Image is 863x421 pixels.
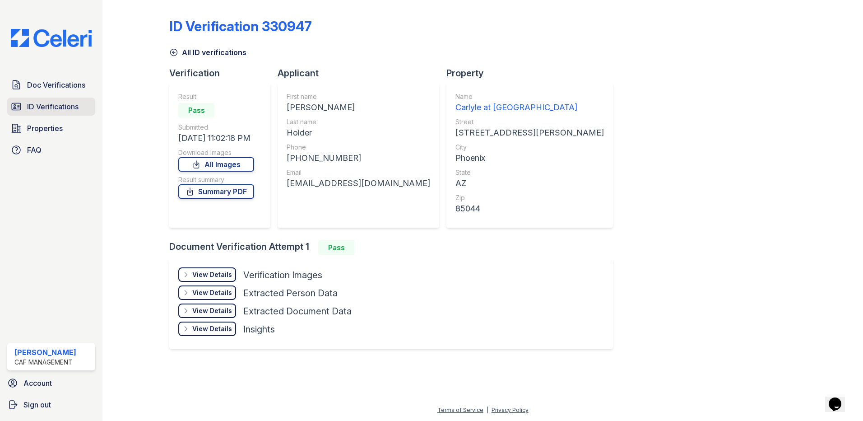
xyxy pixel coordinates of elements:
span: Properties [27,123,63,134]
a: All ID verifications [169,47,246,58]
a: Privacy Policy [492,407,529,413]
div: Zip [455,193,604,202]
div: Pass [178,103,214,117]
a: Terms of Service [437,407,483,413]
div: [PERSON_NAME] [287,101,430,114]
div: Submitted [178,123,254,132]
div: Phone [287,143,430,152]
a: Summary PDF [178,184,254,199]
div: Result [178,92,254,101]
div: CAF Management [14,358,76,367]
span: FAQ [27,145,42,155]
div: | [487,407,488,413]
span: ID Verifications [27,101,79,112]
div: Verification [169,67,278,80]
div: Result summary [178,175,254,184]
img: CE_Logo_Blue-a8612792a0a2168367f1c8372b55b34899dd931a85d93a1a3d3e32e68fde9ad4.png [4,29,99,47]
div: [PHONE_NUMBER] [287,152,430,164]
div: Name [455,92,604,101]
div: [DATE] 11:02:18 PM [178,132,254,145]
div: Pass [318,240,354,255]
div: View Details [192,324,232,333]
div: City [455,143,604,152]
div: View Details [192,270,232,279]
iframe: chat widget [825,385,854,412]
a: Name Carlyle at [GEOGRAPHIC_DATA] [455,92,604,114]
span: Doc Verifications [27,80,85,90]
div: Download Images [178,148,254,157]
div: [EMAIL_ADDRESS][DOMAIN_NAME] [287,177,430,190]
div: Street [455,117,604,126]
a: Account [4,374,99,392]
div: Applicant [278,67,446,80]
div: [PERSON_NAME] [14,347,76,358]
div: [STREET_ADDRESS][PERSON_NAME] [455,126,604,139]
a: Properties [7,119,95,137]
a: FAQ [7,141,95,159]
div: Extracted Document Data [243,305,352,318]
div: Verification Images [243,269,322,281]
a: Doc Verifications [7,76,95,94]
div: Last name [287,117,430,126]
div: View Details [192,306,232,315]
div: Phoenix [455,152,604,164]
div: ID Verification 330947 [169,18,312,34]
div: View Details [192,288,232,297]
div: Extracted Person Data [243,287,338,299]
span: Account [23,378,52,388]
div: State [455,168,604,177]
a: All Images [178,157,254,172]
div: First name [287,92,430,101]
a: ID Verifications [7,98,95,116]
span: Sign out [23,399,51,410]
div: Email [287,168,430,177]
div: Holder [287,126,430,139]
a: Sign out [4,396,99,414]
div: 85044 [455,202,604,215]
div: Carlyle at [GEOGRAPHIC_DATA] [455,101,604,114]
div: Property [446,67,620,80]
div: Document Verification Attempt 1 [169,240,620,255]
div: Insights [243,323,275,336]
div: AZ [455,177,604,190]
